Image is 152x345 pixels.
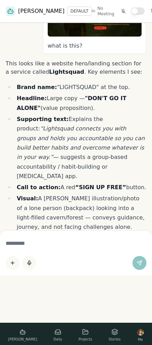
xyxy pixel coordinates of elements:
[106,326,123,345] a: Stories
[78,337,92,342] span: Projects
[5,326,40,345] a: [PERSON_NAME]
[138,337,143,343] span: Me
[108,337,121,342] span: Stories
[76,326,95,345] a: Projects
[53,337,62,342] span: Daily
[8,337,37,342] span: [PERSON_NAME]
[134,326,147,345] button: Me
[51,326,65,345] a: Daily
[137,329,144,336] img: profile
